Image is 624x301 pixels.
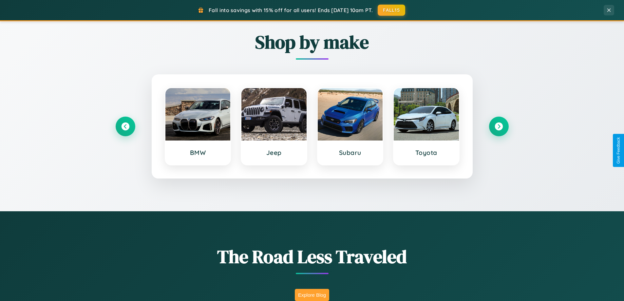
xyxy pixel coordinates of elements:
[378,5,405,16] button: FALL15
[248,149,300,157] h3: Jeep
[400,149,452,157] h3: Toyota
[295,289,329,301] button: Explore Blog
[324,149,376,157] h3: Subaru
[116,29,509,55] h2: Shop by make
[116,244,509,269] h1: The Road Less Traveled
[616,137,621,164] div: Give Feedback
[172,149,224,157] h3: BMW
[209,7,373,13] span: Fall into savings with 15% off for all users! Ends [DATE] 10am PT.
